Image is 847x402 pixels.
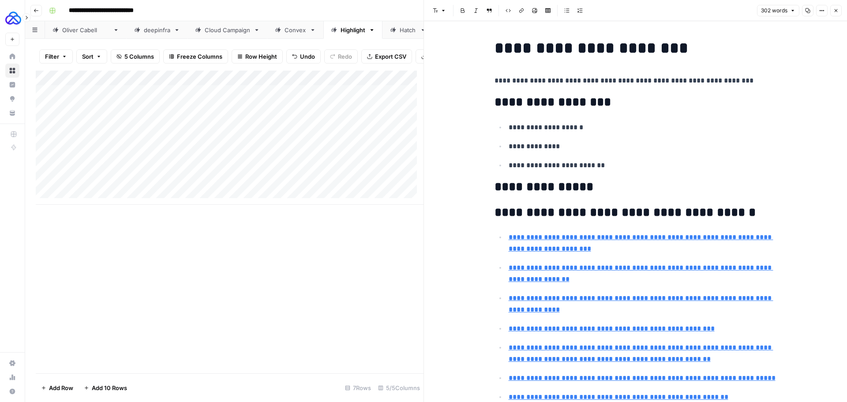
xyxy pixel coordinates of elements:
span: Undo [300,52,315,61]
button: Freeze Columns [163,49,228,64]
div: 7 Rows [341,381,375,395]
a: deepinfra [127,21,187,39]
span: Row Height [245,52,277,61]
a: [PERSON_NAME] [45,21,127,39]
button: 5 Columns [111,49,160,64]
button: Add Row [36,381,79,395]
a: Cloud Campaign [187,21,267,39]
a: Browse [5,64,19,78]
div: 5/5 Columns [375,381,423,395]
button: Sort [76,49,107,64]
button: Add 10 Rows [79,381,132,395]
div: Cloud Campaign [205,26,250,34]
span: Sort [82,52,94,61]
a: Usage [5,370,19,384]
div: Hatch [400,26,416,34]
button: Help + Support [5,384,19,398]
a: Convex [267,21,323,39]
span: 302 words [761,7,787,15]
span: 5 Columns [124,52,154,61]
span: Freeze Columns [177,52,222,61]
a: Opportunities [5,92,19,106]
a: Settings [5,356,19,370]
a: Home [5,49,19,64]
div: Highlight [341,26,365,34]
a: Hatch [382,21,434,39]
button: Redo [324,49,358,64]
div: [PERSON_NAME] [62,26,109,34]
button: Row Height [232,49,283,64]
span: Export CSV [375,52,406,61]
img: AUQ Logo [5,10,21,26]
button: Undo [286,49,321,64]
button: Filter [39,49,73,64]
span: Redo [338,52,352,61]
span: Add Row [49,383,73,392]
span: Add 10 Rows [92,383,127,392]
a: Highlight [323,21,382,39]
a: Insights [5,78,19,92]
div: deepinfra [144,26,170,34]
div: Convex [285,26,306,34]
button: Workspace: AUQ [5,7,19,29]
button: 302 words [757,5,799,16]
button: Export CSV [361,49,412,64]
span: Filter [45,52,59,61]
a: Your Data [5,106,19,120]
